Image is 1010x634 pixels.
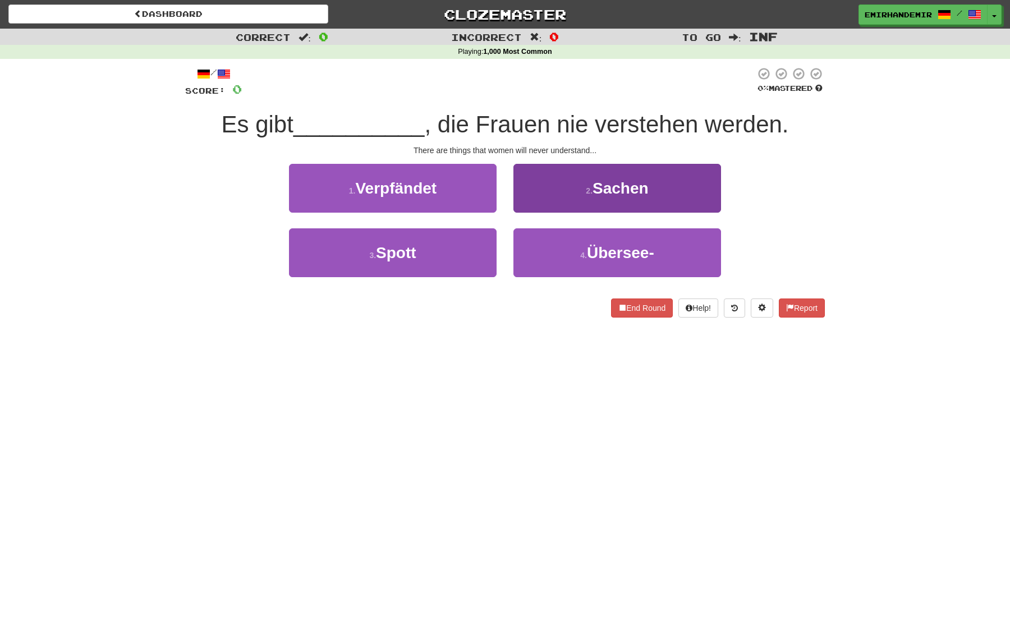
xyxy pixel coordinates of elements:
span: __________ [293,111,425,137]
button: Round history (alt+y) [724,298,745,318]
span: / [957,9,962,17]
span: : [729,33,741,42]
a: emirhandemir / [858,4,988,25]
a: Dashboard [8,4,328,24]
a: Clozemaster [345,4,665,24]
button: 1.Verpfändet [289,164,497,213]
span: : [299,33,311,42]
strong: 1,000 Most Common [483,48,552,56]
small: 2 . [586,186,593,195]
span: 0 [232,82,242,96]
span: Incorrect [451,31,522,43]
span: Score: [185,86,226,95]
span: 0 [319,30,328,43]
div: / [185,67,242,81]
small: 1 . [349,186,356,195]
button: 4.Übersee- [513,228,721,277]
span: : [530,33,542,42]
span: Sachen [593,180,649,197]
span: Inf [749,30,778,43]
span: Spott [376,244,416,261]
span: To go [682,31,721,43]
button: Help! [678,298,718,318]
span: Verpfändet [355,180,437,197]
span: 0 % [757,84,769,93]
button: 2.Sachen [513,164,721,213]
button: End Round [611,298,673,318]
span: , die Frauen nie verstehen werden. [424,111,788,137]
div: Mastered [755,84,825,94]
button: 3.Spott [289,228,497,277]
small: 4 . [580,251,587,260]
span: Es gibt [221,111,293,137]
span: emirhandemir [865,10,932,20]
span: Correct [236,31,291,43]
span: 0 [549,30,559,43]
span: Übersee- [587,244,654,261]
small: 3 . [369,251,376,260]
div: There are things that women will never understand... [185,145,825,156]
button: Report [779,298,825,318]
